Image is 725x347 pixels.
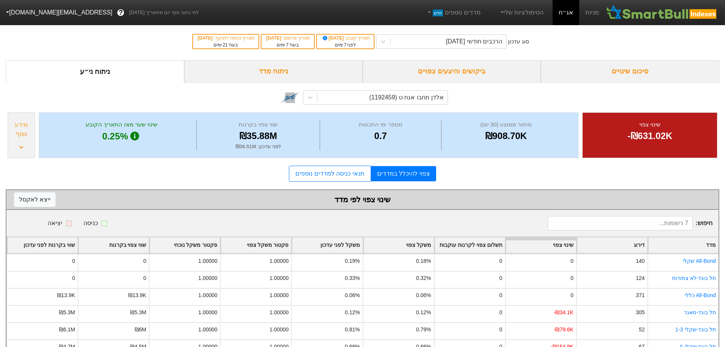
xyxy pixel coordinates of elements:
[322,35,345,41] span: [DATE]
[345,291,360,299] div: 0.06%
[416,326,431,334] div: 0.79%
[184,60,363,83] div: ניתוח מדד
[269,257,288,265] div: 1.00000
[423,5,484,20] a: מדדים נוספיםחדש
[443,120,569,129] div: מחזור ממוצע (30 יום)
[570,291,574,299] div: 0
[198,274,217,282] div: 1.00000
[548,216,693,230] input: 7 רשומות...
[197,42,255,48] div: בעוד ימים
[135,326,146,334] div: ₪6M
[265,42,310,48] div: בעוד ימים
[416,257,431,265] div: 0.18%
[541,60,719,83] div: סיכום שינויים
[265,35,310,42] div: תאריך פרסום :
[199,143,318,150] div: לפני עדכון : ₪36.51M
[72,274,75,282] div: 0
[223,42,228,48] span: 21
[269,326,288,334] div: 1.00000
[322,129,439,143] div: 0.7
[636,274,645,282] div: 124
[128,291,146,299] div: ₪13.9K
[344,42,347,48] span: 7
[221,237,291,253] div: Toggle SortBy
[443,129,569,143] div: ₪908.70K
[499,257,502,265] div: 0
[59,309,75,317] div: ₪5.3M
[150,237,220,253] div: Toggle SortBy
[130,309,146,317] div: ₪5.3M
[72,257,75,265] div: 0
[499,291,502,299] div: 0
[14,194,711,205] div: שינוי צפוי לפי מדד
[266,35,282,41] span: [DATE]
[363,60,541,83] div: ביקושים והיצעים צפויים
[269,309,288,317] div: 1.00000
[636,257,645,265] div: 140
[129,9,199,16] span: לפי נתוני סוף יום מתאריך [DATE]
[369,93,444,102] div: אלדן תחבו אגח ט (1192459)
[345,309,360,317] div: 0.12%
[59,326,75,334] div: ₪6.1M
[269,291,288,299] div: 1.00000
[198,309,217,317] div: 1.00000
[499,326,502,334] div: 0
[49,120,194,129] div: שינוי שער מאז התאריך הקובע
[433,10,443,16] span: חדש
[57,291,75,299] div: ₪13.9K
[416,291,431,299] div: 0.06%
[499,309,502,317] div: 0
[499,274,502,282] div: 0
[10,120,33,139] div: מידע נוסף
[49,129,194,144] div: 0.25%
[506,237,576,253] div: Toggle SortBy
[435,237,505,253] div: Toggle SortBy
[570,274,574,282] div: 0
[636,291,645,299] div: 371
[363,237,434,253] div: Toggle SortBy
[83,219,98,228] div: כניסה
[199,120,318,129] div: שווי צפוי בקרנות
[280,88,300,107] img: tase link
[592,120,707,129] div: שינוי צפוי
[648,237,719,253] div: Toggle SortBy
[48,219,62,228] div: יציאה
[143,274,147,282] div: 0
[286,42,288,48] span: 7
[548,216,712,230] span: חיפוש :
[685,292,716,298] a: All-Bond כללי
[321,42,370,48] div: לפני ימים
[198,291,217,299] div: 1.00000
[292,237,362,253] div: Toggle SortBy
[199,129,318,143] div: ₪35.88M
[14,192,56,207] button: ייצא לאקסל
[605,5,719,20] img: SmartBull
[554,326,574,334] div: -₪79.6K
[496,5,547,20] a: הסימולציות שלי
[684,309,716,315] a: תל בונד-מאגר
[198,326,217,334] div: 1.00000
[143,257,147,265] div: 0
[570,257,574,265] div: 0
[119,8,123,18] span: ?
[7,237,78,253] div: Toggle SortBy
[345,257,360,265] div: 0.19%
[345,326,360,334] div: 0.81%
[672,275,716,281] a: תל בונד-לא צמודות
[446,37,502,46] div: הרכבים חודשי [DATE]
[508,38,529,46] div: סוג עדכון
[416,274,431,282] div: 0.32%
[676,326,716,333] a: תל בונד-שקלי 1-3
[289,166,371,182] a: תנאי כניסה למדדים נוספים
[554,309,574,317] div: -₪34.1K
[198,35,214,41] span: [DATE]
[345,274,360,282] div: 0.33%
[198,257,217,265] div: 1.00000
[269,274,288,282] div: 1.00000
[416,309,431,317] div: 0.12%
[592,129,707,143] div: -₪631.02K
[683,258,716,264] a: All-Bond שקלי
[6,60,184,83] div: ניתוח ני״ע
[636,309,645,317] div: 305
[321,35,370,42] div: תאריך קובע :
